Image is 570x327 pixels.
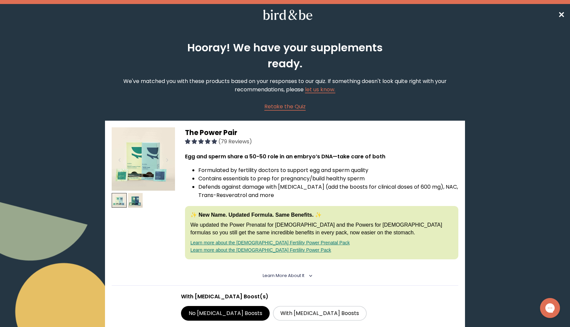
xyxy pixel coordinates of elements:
strong: ✨ New Name. Updated Formula. Same Benefits. ✨ [190,212,322,218]
span: The Power Pair [185,128,237,137]
p: With [MEDICAL_DATA] Boost(s) [181,292,389,301]
span: Retake the Quiz [264,103,306,110]
label: No [MEDICAL_DATA] Boosts [181,306,270,321]
a: ✕ [558,9,565,21]
strong: Egg and sperm share a 50-50 role in an embryo’s DNA—take care of both [185,153,385,160]
li: Formulated by fertility doctors to support egg and sperm quality [198,166,458,174]
li: Contains essentials to prep for pregnancy/build healthy sperm [198,174,458,183]
img: thumbnail image [112,127,175,191]
img: thumbnail image [112,193,127,208]
iframe: Gorgias live chat messenger [537,296,563,320]
span: 4.92 stars [185,138,218,145]
span: Learn More About it [263,273,304,278]
label: With [MEDICAL_DATA] Boosts [273,306,367,321]
span: (79 Reviews) [218,138,252,145]
li: Defends against damage with [MEDICAL_DATA] (add the boosts for clinical doses of 600 mg), NAC, Tr... [198,183,458,199]
h2: Hooray! We have your supplements ready. [177,40,393,72]
i: < [306,274,312,277]
p: We've matched you with these products based on your responses to our quiz. If something doesn't l... [105,77,465,94]
img: thumbnail image [128,193,143,208]
span: ✕ [558,9,565,20]
summary: Learn More About it < [263,273,308,279]
a: let us know. [305,86,335,93]
a: Learn more about the [DEMOGRAPHIC_DATA] Fertility Power Pack [190,247,331,253]
p: We updated the Power Prenatal for [DEMOGRAPHIC_DATA] and the Powers for [DEMOGRAPHIC_DATA] formul... [190,221,453,236]
a: Retake the Quiz [264,102,306,111]
a: Learn more about the [DEMOGRAPHIC_DATA] Fertility Power Prenatal Pack [190,240,350,245]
